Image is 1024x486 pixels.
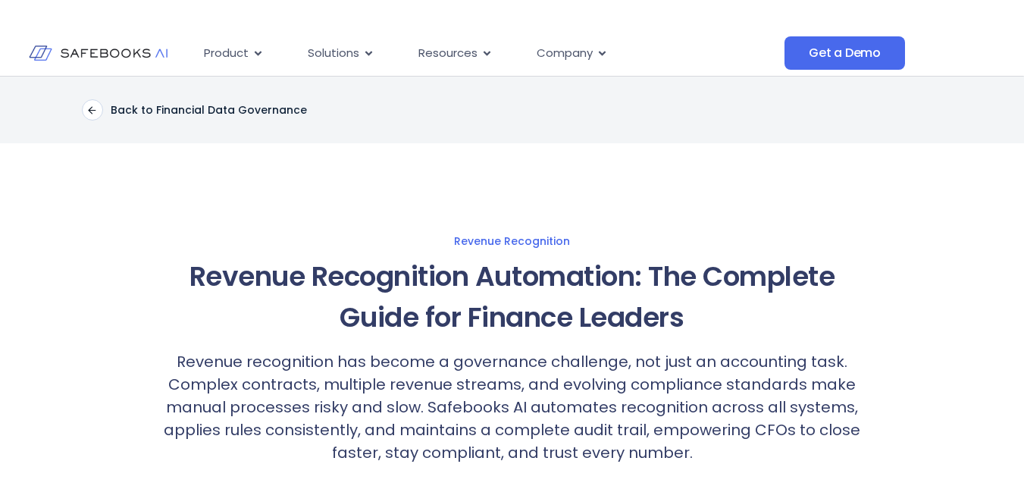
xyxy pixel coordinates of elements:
[192,39,784,68] div: Menu Toggle
[192,39,784,68] nav: Menu
[784,36,905,70] a: Get a Demo
[111,103,307,117] p: Back to Financial Data Governance
[809,45,881,61] span: Get a Demo
[155,350,870,464] p: Revenue recognition has become a governance challenge, not just an accounting task. Complex contr...
[418,45,478,62] span: Resources
[537,45,593,62] span: Company
[82,99,307,121] a: Back to Financial Data Governance
[15,234,1009,248] a: Revenue Recognition
[308,45,359,62] span: Solutions
[155,256,870,338] h1: Revenue Recognition Automation: The Complete Guide for Finance Leaders
[204,45,249,62] span: Product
